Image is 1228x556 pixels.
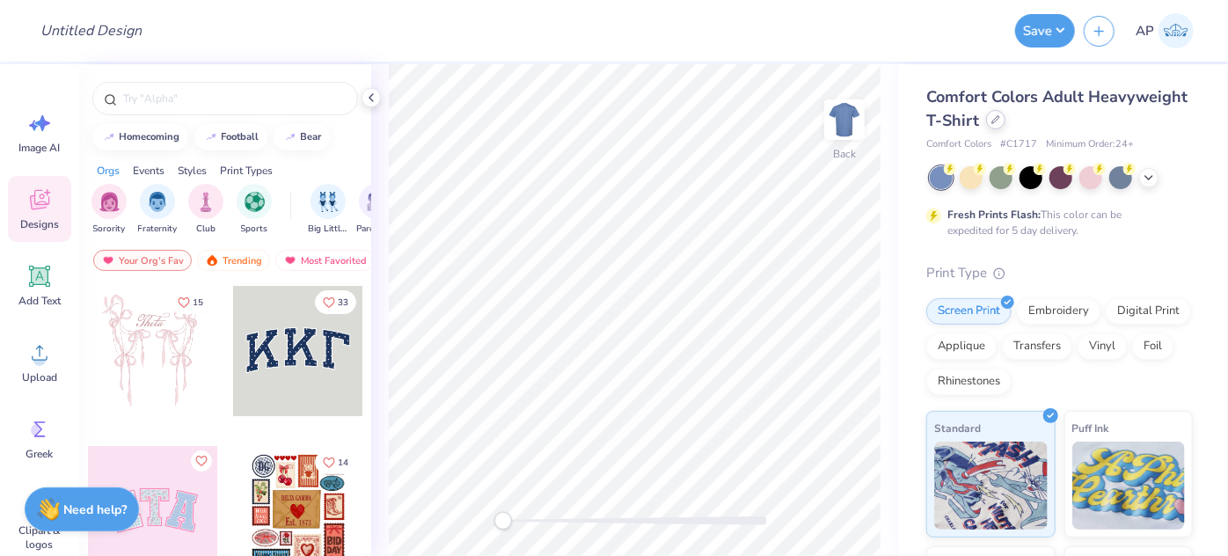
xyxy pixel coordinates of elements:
span: 15 [193,298,203,307]
div: Events [133,163,164,179]
div: bear [301,132,322,142]
div: Screen Print [926,298,1012,325]
img: trend_line.gif [283,132,297,143]
div: Transfers [1002,333,1072,360]
div: Digital Print [1106,298,1191,325]
div: filter for Club [188,184,223,236]
div: Rhinestones [926,369,1012,395]
span: Upload [22,370,57,384]
button: filter button [188,184,223,236]
div: Most Favorited [275,250,375,271]
button: filter button [138,184,178,236]
button: Like [315,290,356,314]
img: most_fav.gif [101,254,115,267]
span: Puff Ink [1072,419,1109,437]
button: filter button [91,184,127,236]
img: Big Little Reveal Image [318,192,338,212]
span: Clipart & logos [11,523,69,552]
input: Untitled Design [26,13,156,48]
img: Back [827,102,862,137]
img: trend_line.gif [102,132,116,143]
button: Like [315,450,356,474]
div: Back [833,146,856,162]
span: 14 [338,458,348,467]
img: Standard [934,442,1048,530]
span: Designs [20,217,59,231]
input: Try "Alpha" [121,90,347,107]
span: Parent's Weekend [356,223,397,236]
div: filter for Sorority [91,184,127,236]
div: filter for Fraternity [138,184,178,236]
button: filter button [308,184,348,236]
div: Embroidery [1017,298,1100,325]
button: Save [1015,14,1075,48]
img: Ara Pascua [1159,13,1194,48]
div: football [222,132,259,142]
img: Parent's Weekend Image [367,192,387,212]
img: Club Image [196,192,216,212]
div: Styles [178,163,207,179]
span: Big Little Reveal [308,223,348,236]
strong: Fresh Prints Flash: [947,208,1041,222]
img: Puff Ink [1072,442,1186,530]
button: filter button [356,184,397,236]
div: This color can be expedited for 5 day delivery. [947,207,1164,238]
span: AP [1136,21,1154,41]
div: homecoming [120,132,180,142]
div: Accessibility label [494,512,512,530]
button: filter button [237,184,272,236]
div: Print Types [220,163,273,179]
img: Fraternity Image [148,192,167,212]
span: Sorority [93,223,126,236]
span: # C1717 [1000,137,1037,152]
img: Sorority Image [99,192,120,212]
button: football [194,124,267,150]
img: Sports Image [245,192,265,212]
button: Like [191,450,212,472]
div: filter for Parent's Weekend [356,184,397,236]
div: Applique [926,333,997,360]
span: Comfort Colors Adult Heavyweight T-Shirt [926,86,1188,131]
a: AP [1128,13,1202,48]
span: Image AI [19,141,61,155]
span: Fraternity [138,223,178,236]
button: Like [170,290,211,314]
div: Print Type [926,263,1193,283]
span: Comfort Colors [926,137,991,152]
span: Standard [934,419,981,437]
div: filter for Big Little Reveal [308,184,348,236]
div: Vinyl [1078,333,1127,360]
span: Sports [241,223,268,236]
span: Minimum Order: 24 + [1046,137,1134,152]
span: Greek [26,447,54,461]
strong: Need help? [64,501,128,518]
img: trending.gif [205,254,219,267]
button: bear [274,124,330,150]
div: Orgs [97,163,120,179]
img: most_fav.gif [283,254,297,267]
img: trend_line.gif [204,132,218,143]
button: homecoming [92,124,188,150]
span: 33 [338,298,348,307]
div: Trending [197,250,270,271]
span: Club [196,223,216,236]
div: Foil [1132,333,1173,360]
span: Add Text [18,294,61,308]
div: filter for Sports [237,184,272,236]
div: Your Org's Fav [93,250,192,271]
